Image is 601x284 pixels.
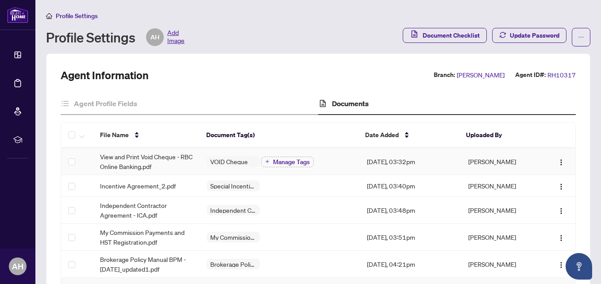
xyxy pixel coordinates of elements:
[100,181,176,191] span: Incentive Agreement_2.pdf
[7,7,28,23] img: logo
[100,130,129,140] span: File Name
[61,68,149,82] h2: Agent Information
[515,70,546,80] label: Agent ID#:
[46,28,185,46] div: Profile Settings
[558,183,565,190] img: Logo
[554,154,568,169] button: Logo
[207,261,260,267] span: Brokerage Policy Manual
[261,157,314,167] button: Manage Tags
[434,70,455,80] label: Branch:
[554,230,568,244] button: Logo
[461,197,541,224] td: [PERSON_NAME]
[360,175,461,197] td: [DATE], 03:40pm
[207,234,260,240] span: My Commission Payments and HST Registration
[461,148,541,175] td: [PERSON_NAME]
[554,257,568,271] button: Logo
[167,28,185,46] span: Add Image
[56,12,98,20] span: Profile Settings
[207,207,260,213] span: Independent Contractor Agreement
[554,203,568,217] button: Logo
[360,251,461,278] td: [DATE], 04:21pm
[365,130,399,140] span: Date Added
[199,123,358,148] th: Document Tag(s)
[510,28,559,42] span: Update Password
[74,98,137,109] h4: Agent Profile Fields
[150,32,159,42] span: AH
[578,34,584,40] span: ellipsis
[100,200,193,220] span: Independent Contractor Agreement - ICA.pdf
[461,251,541,278] td: [PERSON_NAME]
[273,159,310,165] span: Manage Tags
[358,123,459,148] th: Date Added
[100,254,193,274] span: Brokerage Policy Manual BPM - [DATE]_updated1.pdf
[360,197,461,224] td: [DATE], 03:48pm
[360,224,461,251] td: [DATE], 03:51pm
[566,253,592,280] button: Open asap
[554,179,568,193] button: Logo
[93,123,199,148] th: File Name
[100,227,193,247] span: My Commission Payments and HST Registration.pdf
[461,224,541,251] td: [PERSON_NAME]
[332,98,369,109] h4: Documents
[12,260,23,272] span: AH
[46,13,52,19] span: home
[403,28,487,43] button: Document Checklist
[265,159,270,164] span: plus
[558,207,565,215] img: Logo
[459,123,539,148] th: Uploaded By
[100,152,193,171] span: View and Print Void Cheque - RBC Online Banking.pdf
[558,261,565,269] img: Logo
[207,183,260,189] span: Special Incentives Agreement
[558,234,565,242] img: Logo
[207,158,251,165] span: VOID Cheque
[360,148,461,175] td: [DATE], 03:32pm
[558,159,565,166] img: Logo
[457,70,505,80] span: [PERSON_NAME]
[423,28,480,42] span: Document Checklist
[547,70,576,80] span: RH10317
[492,28,566,43] button: Update Password
[461,175,541,197] td: [PERSON_NAME]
